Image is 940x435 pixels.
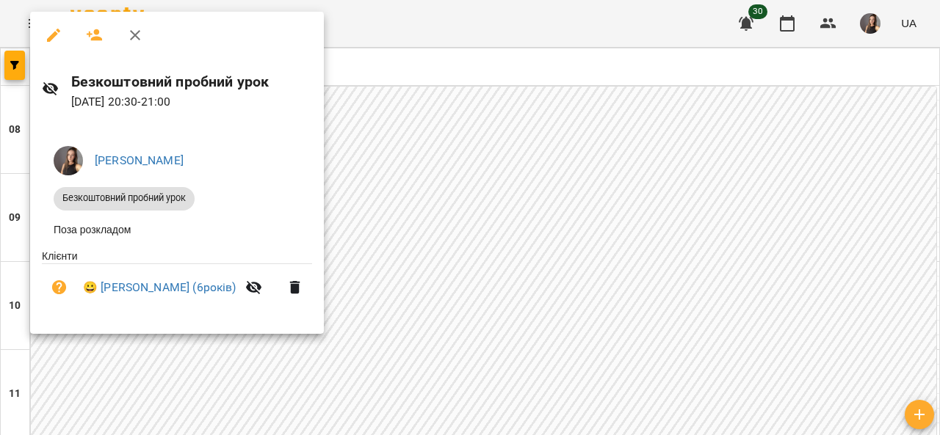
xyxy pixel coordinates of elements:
h6: Безкоштовний пробний урок [71,70,313,93]
a: [PERSON_NAME] [95,153,184,167]
a: 😀 [PERSON_NAME] (6років) [83,279,236,296]
li: Поза розкладом [42,216,312,243]
span: Безкоштовний пробний урок [54,191,195,205]
ul: Клієнти [42,249,312,317]
p: [DATE] 20:30 - 21:00 [71,93,313,111]
img: c581e694ab3670f9d2e3178615f4a39d.jpeg [54,146,83,175]
button: Візит ще не сплачено. Додати оплату? [42,270,77,305]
